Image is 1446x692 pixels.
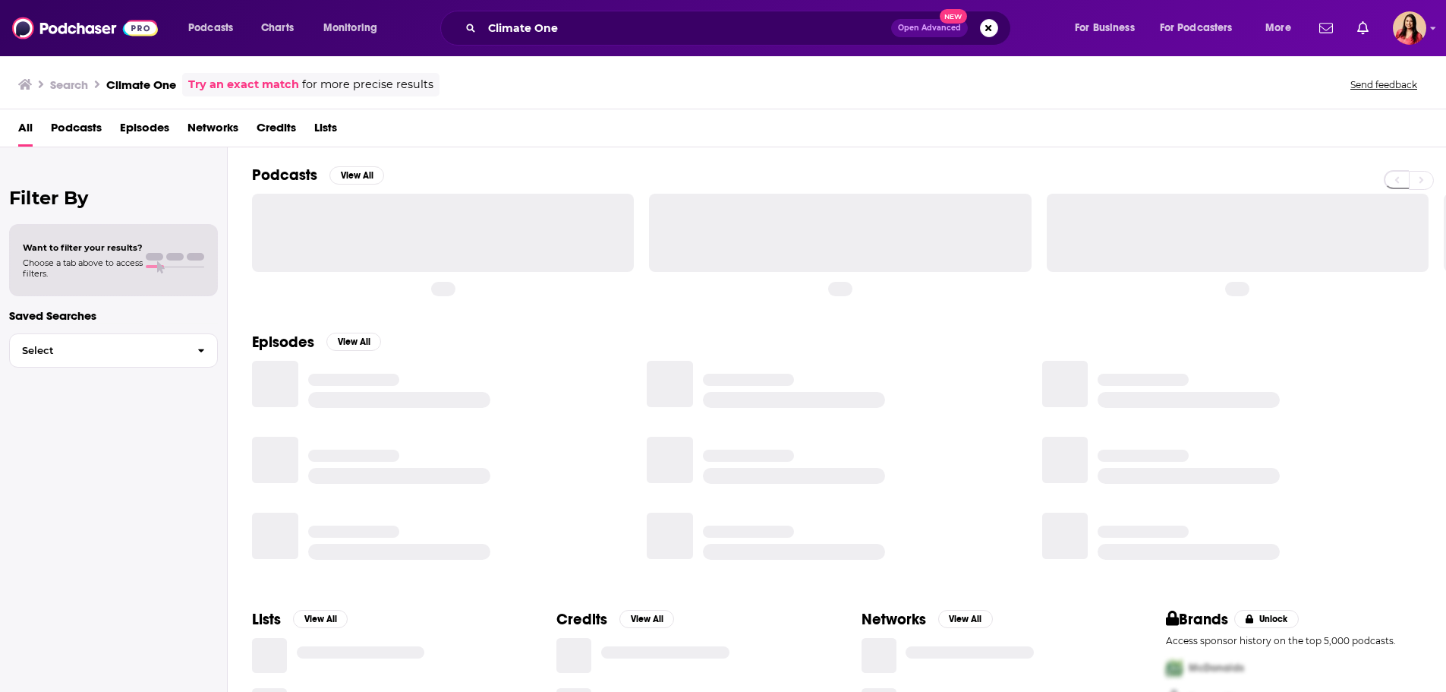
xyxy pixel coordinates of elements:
span: Logged in as michelle.weinfurt [1393,11,1426,45]
button: View All [329,166,384,185]
a: ListsView All [252,610,348,629]
button: open menu [178,16,253,40]
span: for more precise results [302,76,433,93]
button: open menu [1064,16,1154,40]
div: Search podcasts, credits, & more... [455,11,1025,46]
span: Want to filter your results? [23,242,143,253]
button: open menu [1150,16,1255,40]
span: Open Advanced [898,24,961,32]
a: CreditsView All [556,610,674,629]
button: Open AdvancedNew [891,19,968,37]
p: Access sponsor history on the top 5,000 podcasts. [1166,635,1422,646]
a: Try an exact match [188,76,299,93]
a: Show notifications dropdown [1313,15,1339,41]
span: More [1265,17,1291,39]
span: Select [10,346,185,355]
h2: Podcasts [252,166,317,185]
span: Podcasts [188,17,233,39]
a: Show notifications dropdown [1351,15,1375,41]
img: Podchaser - Follow, Share and Rate Podcasts [12,14,158,43]
button: Show profile menu [1393,11,1426,45]
a: NetworksView All [862,610,993,629]
h2: Brands [1166,610,1229,629]
button: View All [293,610,348,628]
a: Podcasts [51,115,102,147]
input: Search podcasts, credits, & more... [482,16,891,40]
h2: Networks [862,610,926,629]
h3: Search [50,77,88,92]
a: PodcastsView All [252,166,384,185]
button: open menu [313,16,397,40]
button: Select [9,333,218,368]
span: McDonalds [1189,662,1244,675]
img: User Profile [1393,11,1426,45]
a: EpisodesView All [252,333,381,352]
button: View All [326,333,381,351]
button: View All [619,610,674,628]
h3: Climate One [106,77,176,92]
button: Unlock [1234,610,1299,628]
span: For Business [1075,17,1135,39]
a: Episodes [120,115,169,147]
span: New [940,9,967,24]
a: Lists [314,115,337,147]
span: Charts [261,17,294,39]
p: Saved Searches [9,308,218,323]
span: Choose a tab above to access filters. [23,258,143,279]
img: First Pro Logo [1160,653,1189,684]
h2: Credits [556,610,607,629]
a: Credits [257,115,296,147]
a: Networks [187,115,238,147]
span: Monitoring [323,17,377,39]
button: View All [938,610,993,628]
h2: Episodes [252,333,314,352]
a: Charts [251,16,303,40]
button: Send feedback [1346,78,1422,91]
h2: Lists [252,610,281,629]
button: open menu [1255,16,1310,40]
a: All [18,115,33,147]
span: For Podcasters [1160,17,1233,39]
h2: Filter By [9,187,218,209]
